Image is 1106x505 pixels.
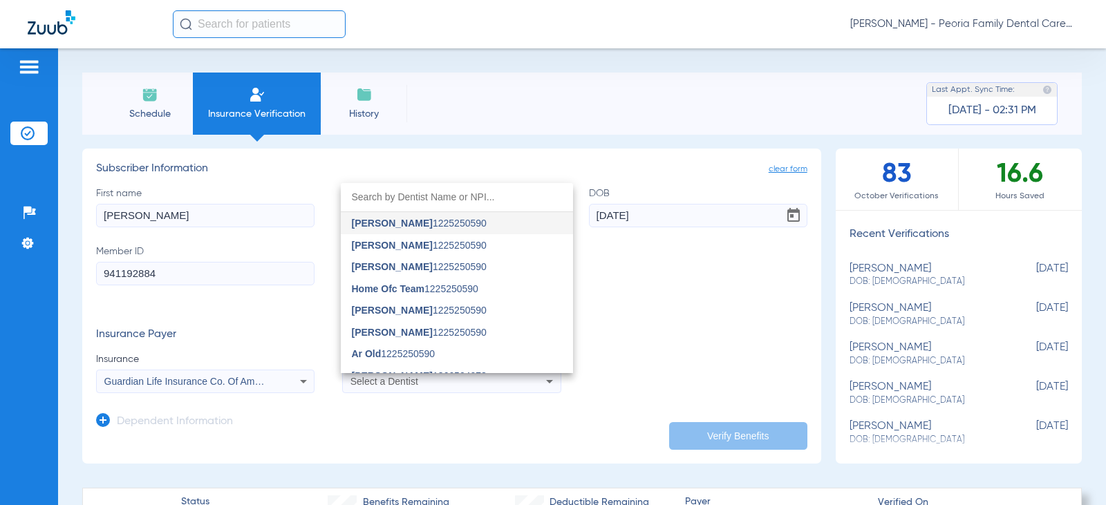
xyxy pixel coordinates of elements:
[341,183,573,211] input: dropdown search
[352,305,487,315] span: 1225250590
[352,305,433,316] span: [PERSON_NAME]
[352,371,487,381] span: 1366504078
[352,349,435,359] span: 1225250590
[352,348,382,359] span: Ar Old
[352,370,433,381] span: [PERSON_NAME]
[352,261,433,272] span: [PERSON_NAME]
[352,327,487,337] span: 1225250590
[352,262,487,271] span: 1225250590
[352,327,433,338] span: [PERSON_NAME]
[352,218,487,228] span: 1225250590
[352,218,433,229] span: [PERSON_NAME]
[352,240,433,251] span: [PERSON_NAME]
[352,283,425,294] span: Home Ofc Team
[352,284,478,294] span: 1225250590
[352,240,487,250] span: 1225250590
